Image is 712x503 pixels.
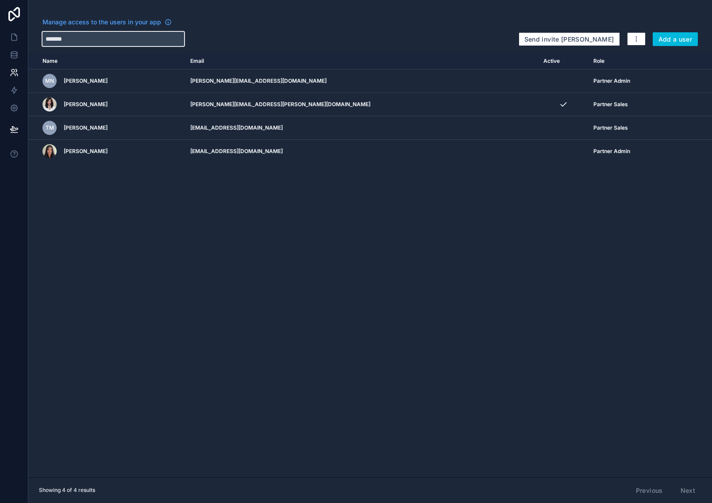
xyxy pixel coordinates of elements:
[588,53,676,69] th: Role
[519,32,620,46] button: Send invite [PERSON_NAME]
[46,124,54,131] span: TM
[653,32,698,46] button: Add a user
[593,101,628,108] span: Partner Sales
[538,53,588,69] th: Active
[64,148,108,155] span: [PERSON_NAME]
[185,53,538,69] th: Email
[593,148,630,155] span: Partner Admin
[64,124,108,131] span: [PERSON_NAME]
[64,101,108,108] span: [PERSON_NAME]
[185,140,538,163] td: [EMAIL_ADDRESS][DOMAIN_NAME]
[42,18,161,27] span: Manage access to the users in your app
[39,487,95,494] span: Showing 4 of 4 results
[28,53,185,69] th: Name
[185,69,538,93] td: [PERSON_NAME][EMAIL_ADDRESS][DOMAIN_NAME]
[593,124,628,131] span: Partner Sales
[42,18,172,27] a: Manage access to the users in your app
[45,77,54,84] span: MN
[28,53,712,477] div: scrollable content
[64,77,108,84] span: [PERSON_NAME]
[185,116,538,140] td: [EMAIL_ADDRESS][DOMAIN_NAME]
[593,77,630,84] span: Partner Admin
[185,93,538,116] td: [PERSON_NAME][EMAIL_ADDRESS][PERSON_NAME][DOMAIN_NAME]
